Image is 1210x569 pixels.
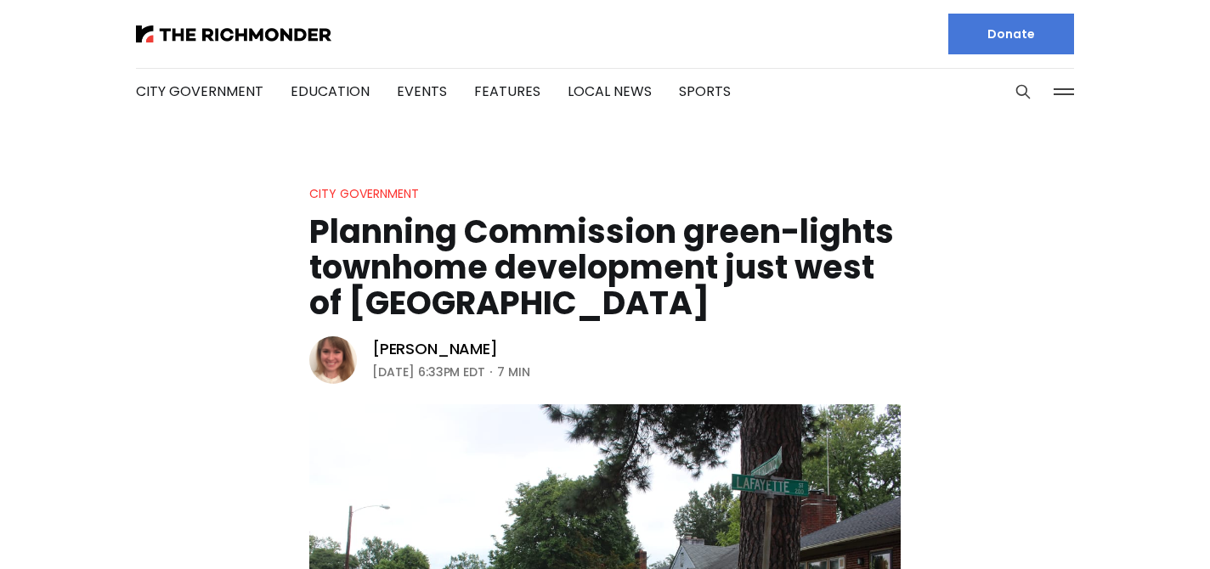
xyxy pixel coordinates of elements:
a: Features [474,82,540,101]
a: City Government [309,185,419,202]
img: The Richmonder [136,25,331,42]
a: City Government [136,82,263,101]
a: [PERSON_NAME] [372,339,498,359]
a: Education [291,82,370,101]
a: Donate [948,14,1074,54]
a: Local News [568,82,652,101]
a: Sports [679,82,731,101]
a: Events [397,82,447,101]
span: 7 min [497,362,530,382]
img: Sarah Vogelsong [309,336,357,384]
button: Search this site [1010,79,1036,104]
h1: Planning Commission green-lights townhome development just west of [GEOGRAPHIC_DATA] [309,214,901,321]
time: [DATE] 6:33PM EDT [372,362,485,382]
